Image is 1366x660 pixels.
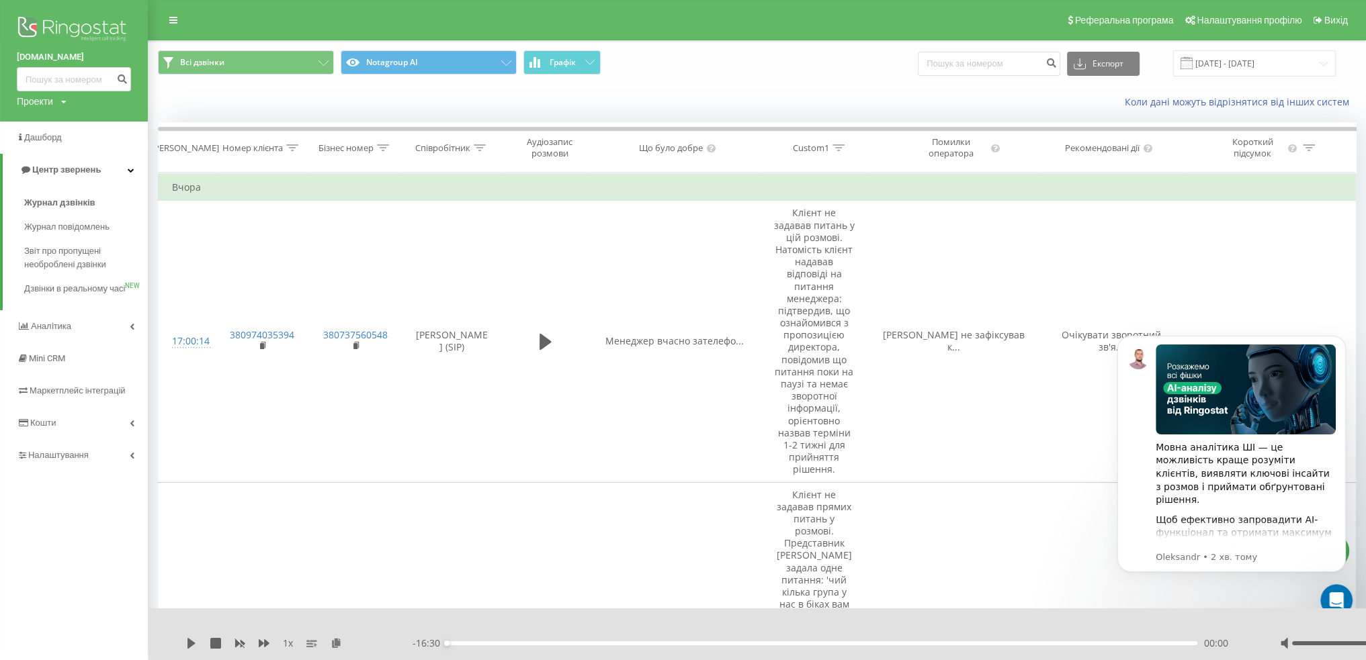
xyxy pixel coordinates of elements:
span: 1 x [283,637,293,650]
td: [PERSON_NAME] (SIP) [402,201,502,482]
img: Ringostat logo [17,13,131,47]
span: Дзвінки в реальному часі [24,282,125,295]
div: Короткий підсумок [1221,136,1285,159]
span: 00:00 [1204,637,1228,650]
td: Вчора [159,174,1356,201]
button: Експорт [1067,52,1140,76]
div: Номер клієнта [222,142,283,154]
div: [PERSON_NAME] [151,142,219,154]
a: 380974035394 [230,328,294,341]
span: [PERSON_NAME] не зафіксував к... [883,328,1025,353]
a: Дзвінки в реальному часіNEW [24,277,148,301]
div: Проекти [17,95,53,108]
div: Аудіозапис розмови [514,136,585,159]
a: Журнал дзвінків [24,191,148,215]
span: Журнал повідомлень [24,220,110,234]
td: Клієнт не задавав питань у цій розмові. Натомість клієнт надавав відповіді на питання менеджера: ... [761,201,868,482]
a: Звіт про пропущені необроблені дзвінки [24,239,148,277]
span: Реферальна програма [1075,15,1174,26]
span: Налаштування профілю [1197,15,1301,26]
button: Графік [523,50,601,75]
span: Mini CRM [29,353,65,363]
a: Центр звернень [3,154,148,186]
span: - 16:30 [413,637,447,650]
div: Рекомендовані дії [1065,142,1140,154]
div: Accessibility label [444,641,450,646]
iframe: Intercom live chat [1320,584,1353,616]
div: Що було добре [639,142,703,154]
span: Налаштування [28,450,89,460]
span: Дашборд [24,132,62,142]
div: Співробітник [415,142,470,154]
input: Пошук за номером [17,67,131,91]
span: Звіт про пропущені необроблені дзвінки [24,244,141,271]
span: Вихід [1324,15,1348,26]
span: Маркетплейс інтеграцій [30,385,126,395]
span: Журнал дзвінків [24,196,95,209]
div: 17:00:14 [172,328,202,355]
button: Notagroup AI [341,50,517,75]
span: Центр звернень [32,164,101,175]
span: Графік [550,58,576,67]
input: Пошук за номером [918,52,1060,76]
span: Очікувати зворотний зв'я... [1062,328,1161,353]
span: Менеджер вчасно зателефо... [605,334,744,347]
a: Журнал повідомлень [24,215,148,239]
span: Кошти [30,418,56,428]
div: Custom1 [793,142,829,154]
a: 380737560548 [323,328,388,341]
a: [DOMAIN_NAME] [17,50,131,64]
div: Бізнес номер [318,142,374,154]
a: Коли дані можуть відрізнятися вiд інших систем [1125,95,1356,108]
iframe: Intercom notifications повідомлення [1097,316,1366,624]
span: Всі дзвінки [180,57,224,68]
span: Аналiтика [31,321,71,331]
button: Всі дзвінки [158,50,334,75]
div: Помилки оператора [914,136,987,159]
